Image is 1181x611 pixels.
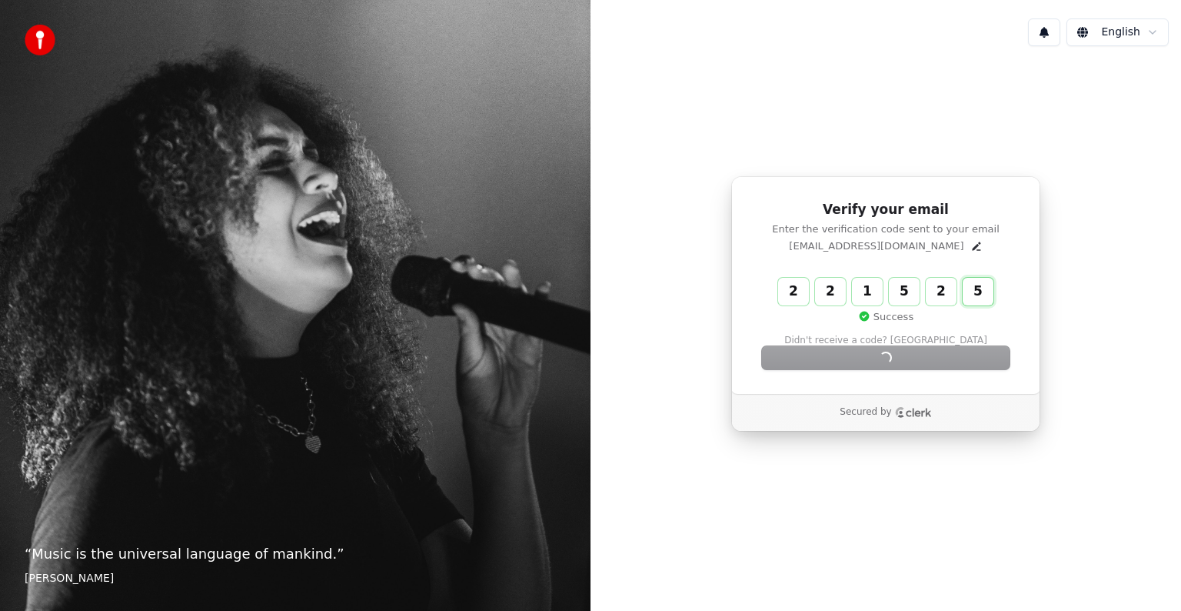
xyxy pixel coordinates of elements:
[789,239,963,253] p: [EMAIL_ADDRESS][DOMAIN_NAME]
[778,278,1024,305] input: Enter verification code
[970,240,983,252] button: Edit
[762,222,1010,236] p: Enter the verification code sent to your email
[858,310,913,324] p: Success
[25,25,55,55] img: youka
[25,543,566,565] p: “ Music is the universal language of mankind. ”
[840,406,891,419] p: Secured by
[25,571,566,586] footer: [PERSON_NAME]
[895,407,932,418] a: Clerk logo
[762,201,1010,219] h1: Verify your email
